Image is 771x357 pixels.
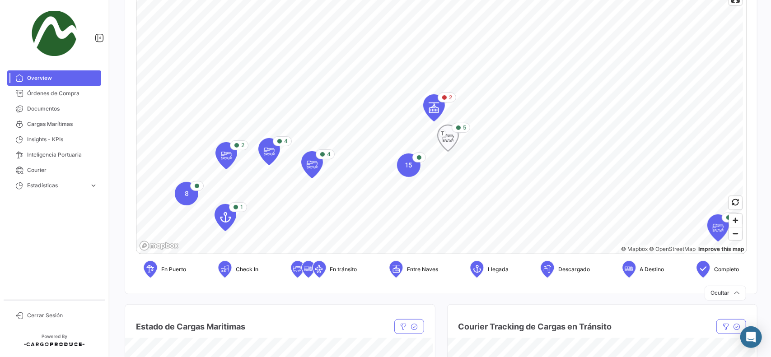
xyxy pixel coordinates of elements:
div: Map marker [423,94,445,121]
span: expand_more [89,181,98,190]
span: Cargas Marítimas [27,120,98,128]
span: Completo [714,265,739,274]
span: A Destino [640,265,664,274]
span: Zoom out [729,227,742,240]
span: Inteligencia Portuaria [27,151,98,159]
a: Insights - KPIs [7,132,101,147]
a: Cargas Marítimas [7,116,101,132]
div: Map marker [175,182,198,205]
span: 1 [240,203,243,211]
div: Map marker [215,204,236,231]
span: 2 [733,213,736,222]
div: Map marker [258,138,280,165]
span: 5 [463,124,466,132]
div: Map marker [301,151,323,178]
span: Cerrar Sesión [27,311,98,320]
span: Documentos [27,105,98,113]
span: 15 [405,161,412,170]
span: 4 [284,137,288,145]
img: 3a440d95-eebb-4dfb-b41b-1f66e681ef8f.png [32,11,77,56]
div: Abrir Intercom Messenger [740,326,762,348]
span: Entre Naves [407,265,438,274]
span: Descargado [558,265,590,274]
div: Map marker [707,214,729,241]
a: Documentos [7,101,101,116]
span: Órdenes de Compra [27,89,98,97]
span: 2 [241,141,244,149]
span: Estadísticas [27,181,86,190]
div: Map marker [215,142,237,169]
a: Mapbox [621,246,648,252]
h4: Courier Tracking de Cargas en Tránsito [458,320,612,333]
div: Map marker [437,125,459,152]
button: Zoom out [729,227,742,240]
span: T [439,130,446,137]
a: OpenStreetMap [650,246,696,252]
span: Overview [27,74,98,82]
button: Ocultar [705,286,746,301]
a: Map feedback [698,246,744,252]
a: Inteligencia Portuaria [7,147,101,162]
a: Overview [7,70,101,86]
span: Llegada [488,265,509,274]
a: Courier [7,162,101,178]
a: Órdenes de Compra [7,86,101,101]
div: Map marker [397,153,421,177]
span: 8 [185,189,189,198]
span: Courier [27,166,98,174]
h4: Estado de Cargas Maritimas [136,320,245,333]
a: Mapbox logo [139,241,179,251]
span: 2 [449,93,452,102]
span: 4 [327,150,331,158]
span: En tránsito [330,265,357,274]
span: En Puerto [161,265,186,274]
span: Check In [236,265,258,274]
span: Insights - KPIs [27,135,98,144]
button: Zoom in [729,214,742,227]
